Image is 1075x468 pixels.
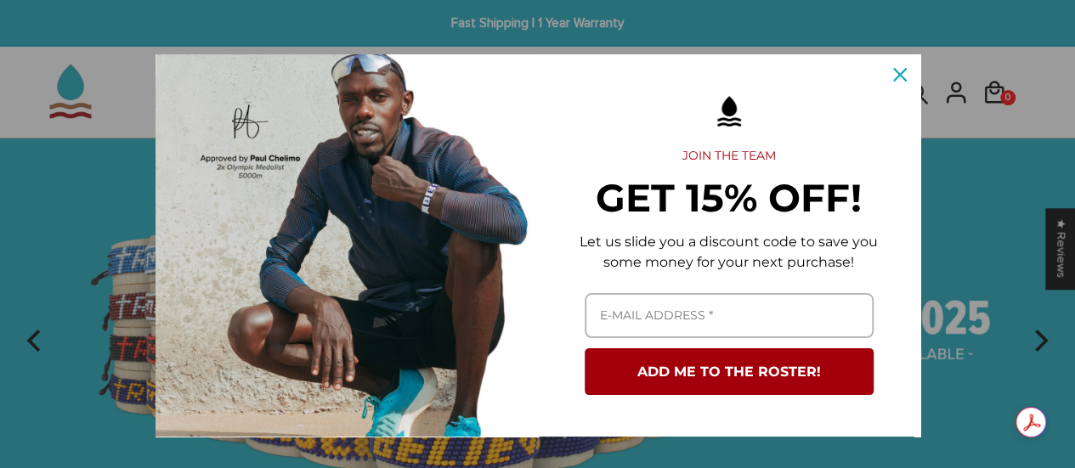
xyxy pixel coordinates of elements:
button: Close [880,54,920,95]
svg: close icon [893,68,907,82]
h2: JOIN THE TEAM [565,149,893,164]
p: Let us slide you a discount code to save you some money for your next purchase! [565,232,893,273]
input: Email field [585,293,874,338]
button: ADD ME TO THE ROSTER! [585,348,874,395]
strong: GET 15% OFF! [596,174,862,221]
